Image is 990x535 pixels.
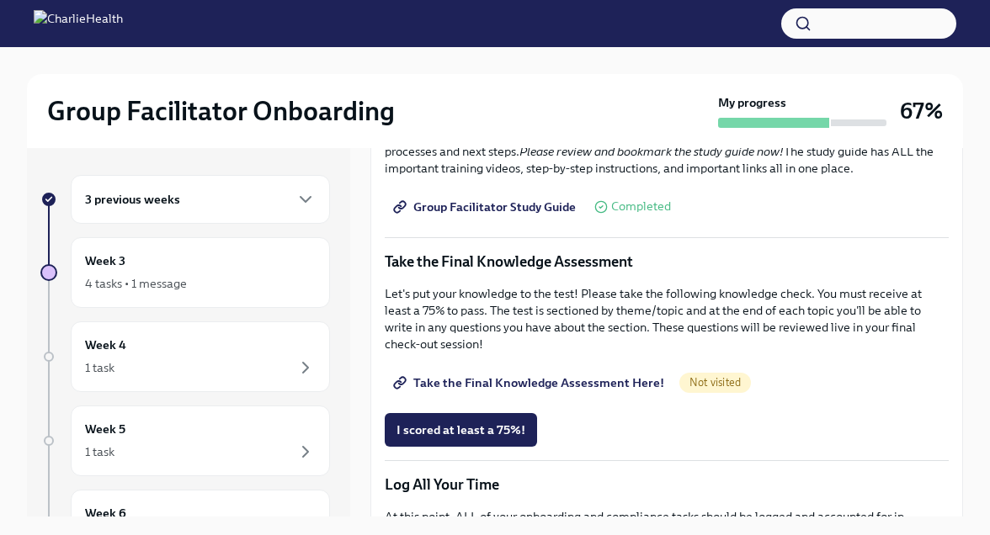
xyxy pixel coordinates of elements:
[47,94,395,128] h2: Group Facilitator Onboarding
[397,374,664,391] span: Take the Final Knowledge Assessment Here!
[611,200,671,213] span: Completed
[385,413,537,447] button: I scored at least a 75%!
[40,237,330,308] a: Week 34 tasks • 1 message
[85,359,114,376] div: 1 task
[85,504,126,522] h6: Week 6
[85,190,180,209] h6: 3 previous weeks
[385,252,949,272] p: Take the Final Knowledge Assessment
[85,252,125,270] h6: Week 3
[718,94,786,111] strong: My progress
[40,321,330,392] a: Week 41 task
[85,275,187,292] div: 4 tasks • 1 message
[385,285,949,352] p: Let's put your knowledge to the test! Please take the following knowledge check. You must receive...
[385,474,949,495] p: Log All Your Time
[397,421,525,438] span: I scored at least a 75%!
[34,10,123,37] img: CharlieHealth
[85,420,125,438] h6: Week 5
[679,376,751,389] span: Not visited
[71,175,330,224] div: 3 previous weeks
[40,405,330,476] a: Week 51 task
[900,96,943,126] h3: 67%
[385,190,588,224] a: Group Facilitator Study Guide
[385,366,676,400] a: Take the Final Knowledge Assessment Here!
[85,443,114,460] div: 1 task
[385,126,949,177] p: You have learned so much in the past three weeks, and I'm sure you have a lot of questions about ...
[85,336,126,354] h6: Week 4
[519,144,784,159] em: Please review and bookmark the study guide now!
[397,199,576,215] span: Group Facilitator Study Guide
